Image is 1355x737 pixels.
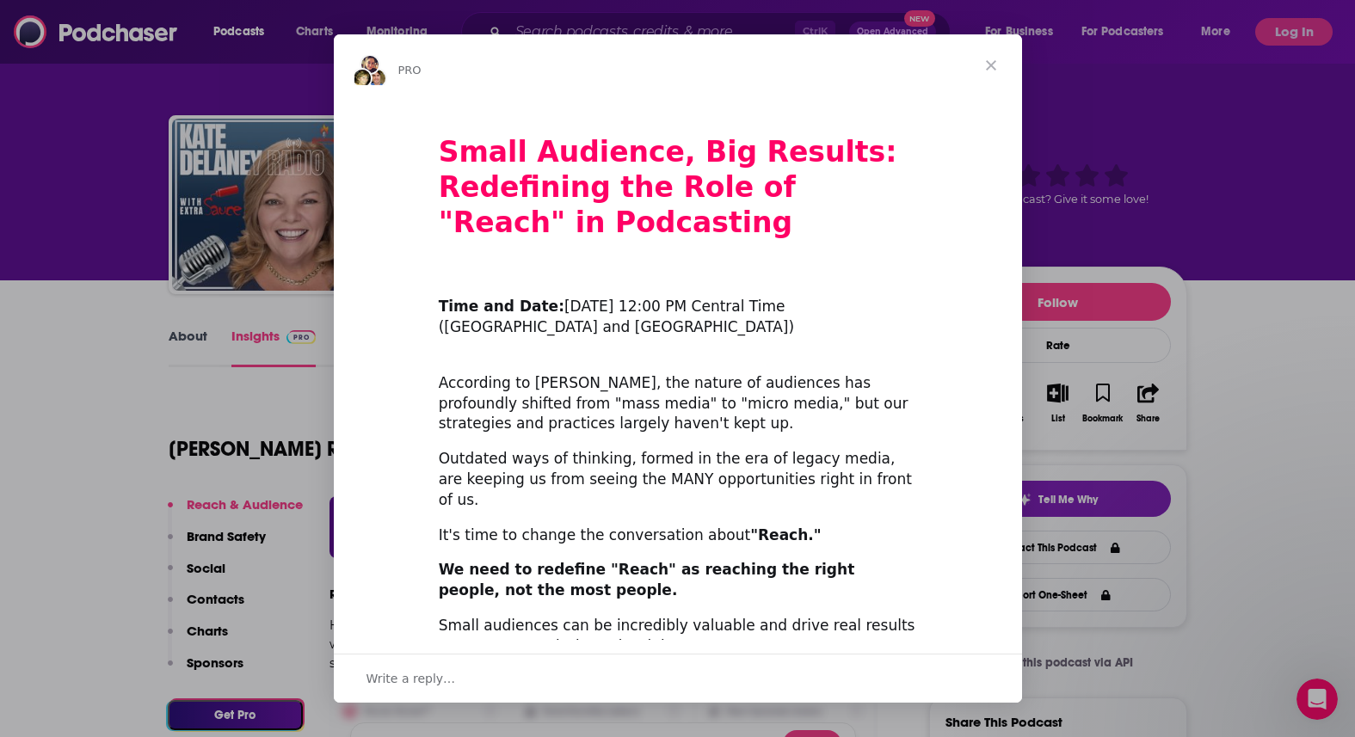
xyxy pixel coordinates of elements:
[439,135,897,239] b: Small Audience, Big Results: Redefining the Role of "Reach" in Podcasting
[439,298,564,315] b: Time and Date:
[439,525,917,546] div: It's time to change the conversation about
[366,667,456,690] span: Write a reply…
[439,277,917,338] div: ​ [DATE] 12:00 PM Central Time ([GEOGRAPHIC_DATA] and [GEOGRAPHIC_DATA])
[439,353,917,434] div: According to [PERSON_NAME], the nature of audiences has profoundly shifted from "mass media" to "...
[960,34,1022,96] span: Close
[439,561,855,599] b: We need to redefine "Reach" as reaching the right people, not the most people.
[360,54,380,75] img: Sydney avatar
[366,68,387,89] img: Dave avatar
[398,64,422,77] span: PRO
[352,68,373,89] img: Barbara avatar
[439,616,917,657] div: Small audiences can be incredibly valuable and drive real results -- IF we approach them the righ...
[439,449,917,510] div: Outdated ways of thinking, formed in the era of legacy media, are keeping us from seeing the MANY...
[334,654,1022,703] div: Open conversation and reply
[750,526,821,544] b: "Reach."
